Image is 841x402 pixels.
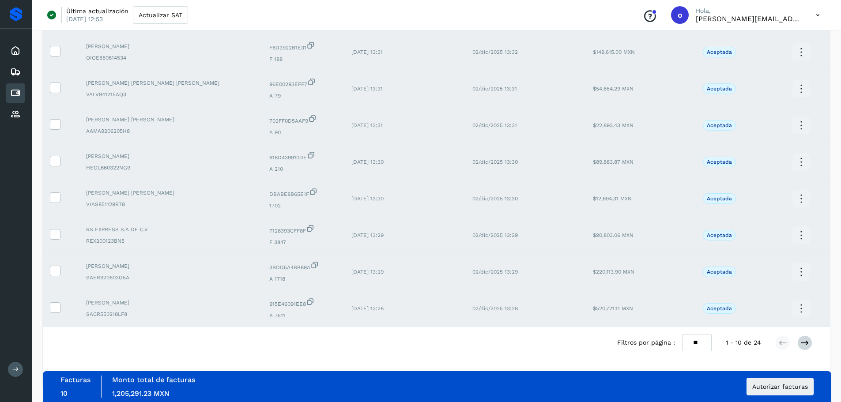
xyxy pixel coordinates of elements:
[66,7,128,15] p: Última actualización
[696,7,802,15] p: Hola,
[707,49,732,55] p: Aceptada
[351,305,384,312] span: [DATE] 13:28
[269,188,337,198] span: DBABE8B65E1F
[351,49,383,55] span: [DATE] 13:31
[707,122,732,128] p: Aceptada
[86,237,255,245] span: REX200123BN5
[269,238,337,246] span: F 3847
[269,128,337,136] span: A 90
[593,49,635,55] span: $149,615.00 MXN
[86,54,255,62] span: OIOE650814534
[593,305,633,312] span: $520,721.11 MXN
[593,195,632,202] span: $12,694.31 MXN
[6,83,25,103] div: Cuentas por pagar
[593,232,634,238] span: $90,803.06 MXN
[472,232,518,238] span: 02/dic/2025 13:29
[707,195,732,202] p: Aceptada
[351,195,384,202] span: [DATE] 13:30
[269,297,337,308] span: 915E46091EE8
[269,151,337,162] span: 618D439910DE
[269,261,337,271] span: 3BDD5A4BB89A
[707,159,732,165] p: Aceptada
[707,269,732,275] p: Aceptada
[351,86,383,92] span: [DATE] 13:31
[86,310,255,318] span: SACR550218LF8
[112,376,195,384] label: Monto total de facturas
[86,299,255,307] span: [PERSON_NAME]
[86,42,255,50] span: [PERSON_NAME]
[593,159,634,165] span: $89,883.87 MXN
[6,62,25,82] div: Embarques
[269,202,337,210] span: 1702
[6,41,25,60] div: Inicio
[351,269,384,275] span: [DATE] 13:29
[269,78,337,88] span: 96E00293EFF7
[707,232,732,238] p: Aceptada
[351,159,384,165] span: [DATE] 13:30
[593,86,634,92] span: $54,654.29 MXN
[472,195,518,202] span: 02/dic/2025 13:30
[86,274,255,282] span: SAER920603G5A
[269,312,337,319] span: A 7511
[472,305,518,312] span: 02/dic/2025 13:28
[86,90,255,98] span: VALV941215AQ3
[593,269,634,275] span: $220,113.90 MXN
[472,159,518,165] span: 02/dic/2025 13:30
[726,338,761,347] span: 1 - 10 de 24
[707,86,732,92] p: Aceptada
[269,92,337,100] span: A 79
[472,269,518,275] span: 02/dic/2025 13:29
[86,79,255,87] span: [PERSON_NAME] [PERSON_NAME] [PERSON_NAME]
[696,15,802,23] p: obed.perez@clcsolutions.com.mx
[707,305,732,312] p: Aceptada
[60,389,68,398] span: 10
[269,55,337,63] span: F 188
[269,224,337,235] span: 7128393CFF8F
[139,12,182,18] span: Actualizar SAT
[60,376,91,384] label: Facturas
[66,15,103,23] p: [DATE] 12:53
[86,200,255,208] span: VIAS851129R78
[86,116,255,124] span: [PERSON_NAME] [PERSON_NAME]
[86,189,255,197] span: [PERSON_NAME] [PERSON_NAME]
[472,122,517,128] span: 02/dic/2025 13:31
[269,275,337,283] span: A 1718
[351,232,384,238] span: [DATE] 13:29
[86,152,255,160] span: [PERSON_NAME]
[472,86,517,92] span: 02/dic/2025 13:31
[351,122,383,128] span: [DATE] 13:31
[269,165,337,173] span: A 210
[269,114,337,125] span: 703FF0D5AAF9
[86,225,255,233] span: RS EXPRESS S.A DE C.V
[747,378,814,395] button: Autorizar facturas
[112,389,170,398] span: 1,205,291.23 MXN
[86,127,255,135] span: AAMA9206205H8
[6,105,25,124] div: Proveedores
[472,49,518,55] span: 02/dic/2025 13:32
[593,122,634,128] span: $22,893.43 MXN
[269,41,337,52] span: F6D3922B1E31
[617,338,675,347] span: Filtros por página :
[752,383,808,390] span: Autorizar facturas
[86,262,255,270] span: [PERSON_NAME]
[133,6,188,24] button: Actualizar SAT
[86,164,255,172] span: HEGL660322NG9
